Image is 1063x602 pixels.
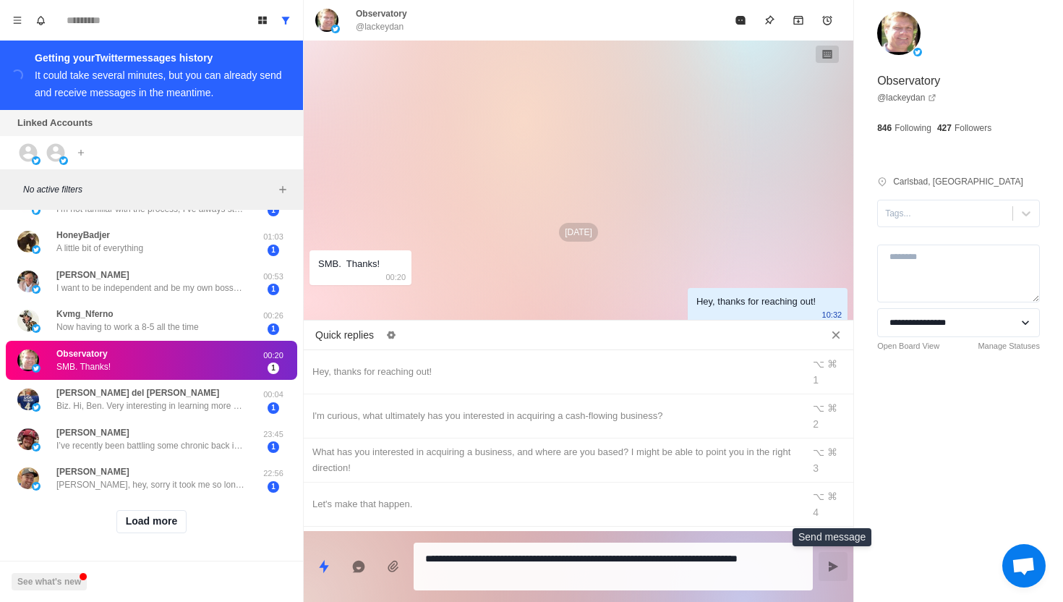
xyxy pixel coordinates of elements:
[56,465,129,478] p: [PERSON_NAME]
[309,552,338,581] button: Quick replies
[6,9,29,32] button: Menu
[819,552,848,581] button: Send message
[32,443,40,451] img: picture
[29,9,52,32] button: Notifications
[56,268,129,281] p: [PERSON_NAME]
[56,242,143,255] p: A little bit of everything
[559,223,598,242] p: [DATE]
[17,271,39,292] img: picture
[56,426,129,439] p: [PERSON_NAME]
[32,206,40,215] img: picture
[17,467,39,489] img: picture
[813,488,845,520] div: ⌥ ⌘ 4
[379,552,408,581] button: Add media
[268,481,279,493] span: 1
[116,510,187,533] button: Load more
[32,156,40,165] img: picture
[344,552,373,581] button: Reply with AI
[937,122,952,135] p: 427
[56,321,199,334] p: Now having to work a 8-5 all the time
[893,175,1023,188] p: Carlsbad, [GEOGRAPHIC_DATA]
[978,340,1040,352] a: Manage Statuses
[17,116,93,130] p: Linked Accounts
[726,6,755,35] button: Mark as read
[32,482,40,491] img: picture
[255,428,291,441] p: 23:45
[1002,544,1046,588] a: Open chat
[35,69,282,98] div: It could take several minutes, but you can already send and receive messages in the meantime.
[32,403,40,412] img: picture
[356,7,407,20] p: Observatory
[251,9,274,32] button: Board View
[824,323,848,347] button: Close quick replies
[32,285,40,294] img: picture
[56,360,111,373] p: SMB. Thanks!
[356,20,404,33] p: @lackeydan
[17,310,39,331] img: picture
[331,25,340,33] img: picture
[318,256,380,272] div: SMB. Thanks!
[56,203,244,216] p: I’m not familiar with the process, I’ve always started a business from the scratch. Right now, tr...
[315,9,338,32] img: picture
[268,205,279,216] span: 1
[255,349,291,362] p: 00:20
[56,439,244,452] p: I’ve recently been battling some chronic back issues because I was in a wreck..I got a family so ...
[913,48,922,56] img: picture
[56,399,244,412] p: Biz. Hi, Ben. Very interesting in learning more about buying a business with your method.
[56,347,108,360] p: Observatory
[385,269,406,285] p: 00:20
[268,402,279,414] span: 1
[877,340,939,352] a: Open Board View
[32,245,40,254] img: picture
[32,324,40,333] img: picture
[56,308,114,321] p: Kvmg_Nferno
[877,122,892,135] p: 846
[72,144,90,161] button: Add account
[56,281,244,294] p: I want to be independent and be my own boss without working for somebody else.
[784,6,813,35] button: Archive
[56,386,219,399] p: [PERSON_NAME] del [PERSON_NAME]
[813,400,845,432] div: ⌥ ⌘ 2
[17,389,39,410] img: picture
[268,441,279,453] span: 1
[895,122,931,135] p: Following
[822,307,842,323] p: 10:32
[12,573,87,590] button: See what's new
[255,467,291,480] p: 22:56
[813,6,842,35] button: Add reminder
[268,323,279,335] span: 1
[17,231,39,253] img: picture
[255,271,291,283] p: 00:53
[755,6,784,35] button: Pin
[23,183,274,196] p: No active filters
[274,181,291,198] button: Add filters
[56,478,244,491] p: [PERSON_NAME], hey, sorry it took me so long to reply to this. The call was fine. It was very int...
[312,408,794,424] div: I'm curious, what ultimately has you interested in acquiring a cash-flowing business?
[59,156,68,165] img: picture
[696,294,816,310] div: Hey, thanks for reaching out!
[255,389,291,401] p: 00:04
[35,49,286,67] div: Getting your Twitter messages history
[268,363,279,374] span: 1
[268,245,279,256] span: 1
[315,328,374,343] p: Quick replies
[380,323,403,347] button: Edit quick replies
[877,72,940,90] p: Observatory
[268,284,279,295] span: 1
[255,231,291,243] p: 01:03
[17,428,39,450] img: picture
[813,444,845,476] div: ⌥ ⌘ 3
[274,9,297,32] button: Show all conversations
[312,444,794,476] div: What has you interested in acquiring a business, and where are you based? I might be able to poin...
[312,496,794,512] div: Let's make that happen.
[877,12,921,55] img: picture
[32,364,40,373] img: picture
[56,229,110,242] p: HoneyBadjer
[877,91,936,104] a: @lackeydan
[813,356,845,388] div: ⌥ ⌘ 1
[312,364,794,380] div: Hey, thanks for reaching out!
[955,122,991,135] p: Followers
[255,310,291,322] p: 00:26
[17,349,39,371] img: picture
